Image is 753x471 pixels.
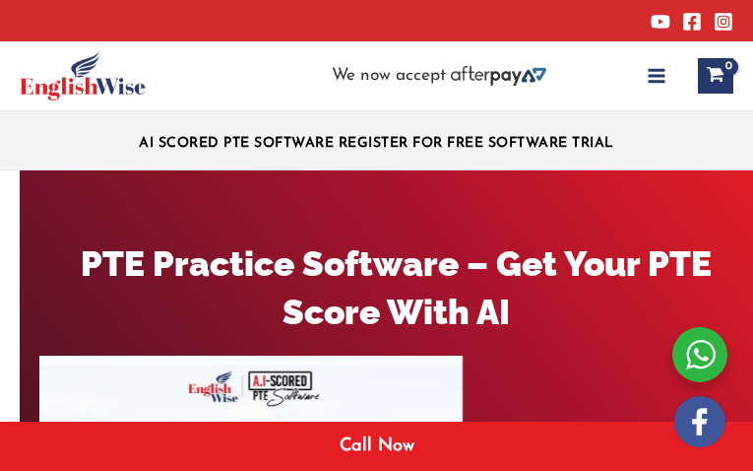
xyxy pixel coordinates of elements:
a: Instagram [714,12,733,32]
img: cropped-ew-logo [20,51,146,101]
aside: Header Widget 2 [322,66,556,87]
a: Facebook [682,12,702,32]
a: Call Now [340,437,414,455]
span: We now accept [332,66,446,86]
a: AI SCORED PTE SOFTWARE REGISTER FOR FREE SOFTWARE TRIAL [139,136,614,151]
aside: Header Widget 1 [124,120,629,161]
img: white-facebook.png [674,396,725,447]
h1: PTE Practice Software – Get Your PTE Score With AI [39,239,753,336]
a: YouTube [651,12,670,32]
img: Afterpay-Logo [451,66,546,86]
